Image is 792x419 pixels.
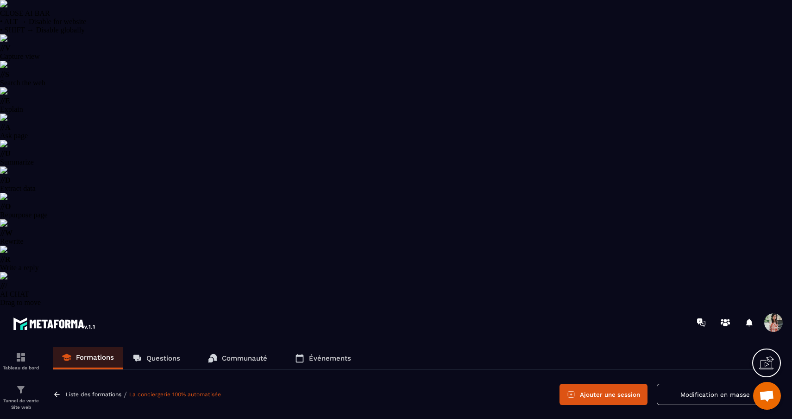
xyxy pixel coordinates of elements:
img: formation [15,384,26,395]
p: Formations [76,353,114,362]
span: / [124,390,127,399]
p: Tunnel de vente Site web [2,398,39,411]
a: Communauté [199,347,277,369]
a: Liste des formations [66,391,121,398]
a: Événements [286,347,360,369]
a: formationformationTableau de bord [2,345,39,377]
a: La conciergerie 100% automatisée [129,391,221,398]
div: Ouvrir le chat [753,382,781,410]
p: Questions [146,354,180,362]
a: Questions [123,347,189,369]
button: Ajouter une session [559,384,647,405]
a: formationformationTunnel de vente Site web [2,377,39,418]
button: Modification en masse [657,384,773,405]
img: logo [13,315,96,332]
a: Formations [53,347,123,369]
img: formation [15,352,26,363]
p: Événements [309,354,351,362]
p: Tableau de bord [2,365,39,370]
p: Communauté [222,354,267,362]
